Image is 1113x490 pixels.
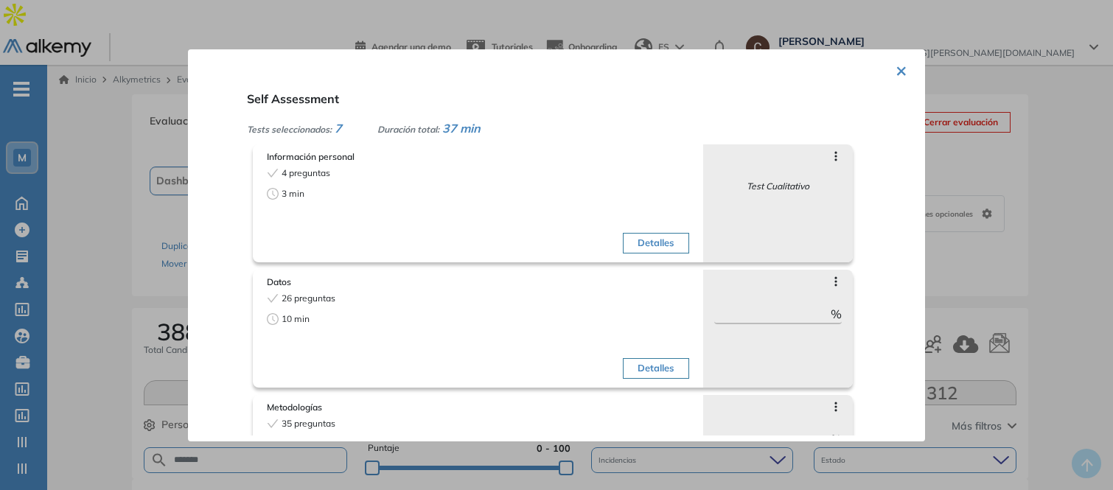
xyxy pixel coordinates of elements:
[267,167,279,179] span: check
[747,180,809,193] span: Test Cualitativo
[267,150,689,164] span: Información personal
[267,313,279,325] span: clock-circle
[377,124,439,135] span: Duración total:
[623,233,688,253] button: Detalles
[831,430,842,448] span: %
[335,121,342,136] span: 7
[267,401,689,414] span: Metodologías
[282,292,335,305] span: 26 preguntas
[1039,419,1113,490] div: Widget de chat
[896,55,907,84] button: ×
[267,418,279,430] span: check
[442,121,481,136] span: 37 min
[1039,419,1113,490] iframe: Chat Widget
[831,305,842,323] span: %
[267,188,279,200] span: clock-circle
[267,276,689,289] span: Datos
[247,91,339,106] span: Self Assessment
[623,358,688,379] button: Detalles
[247,124,332,135] span: Tests seleccionados:
[267,293,279,304] span: check
[282,312,310,326] span: 10 min
[282,187,304,200] span: 3 min
[282,167,330,180] span: 4 preguntas
[282,417,335,430] span: 35 preguntas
